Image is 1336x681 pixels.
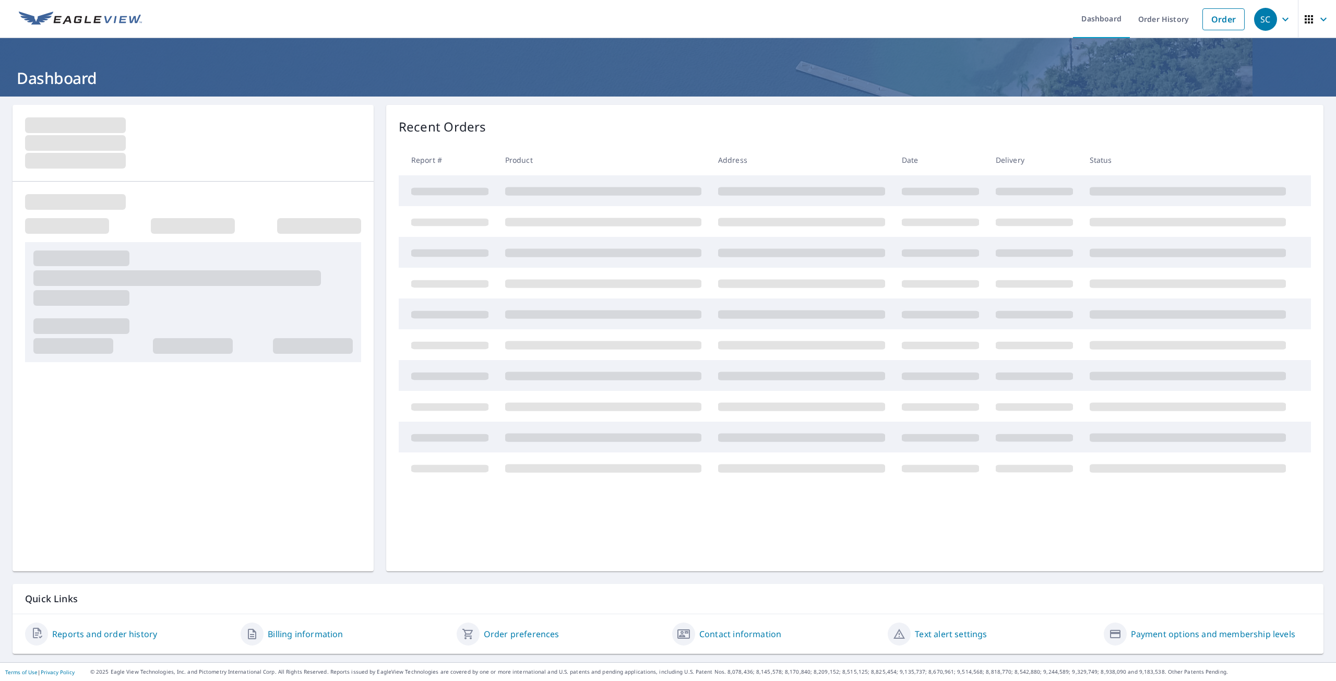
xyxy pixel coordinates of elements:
[1254,8,1277,31] div: SC
[399,117,486,136] p: Recent Orders
[5,668,38,676] a: Terms of Use
[268,628,343,640] a: Billing information
[484,628,559,640] a: Order preferences
[915,628,987,640] a: Text alert settings
[13,67,1323,89] h1: Dashboard
[399,145,497,175] th: Report #
[1081,145,1294,175] th: Status
[90,668,1331,676] p: © 2025 Eagle View Technologies, Inc. and Pictometry International Corp. All Rights Reserved. Repo...
[497,145,710,175] th: Product
[41,668,75,676] a: Privacy Policy
[1202,8,1245,30] a: Order
[987,145,1081,175] th: Delivery
[25,592,1311,605] p: Quick Links
[710,145,893,175] th: Address
[5,669,75,675] p: |
[19,11,142,27] img: EV Logo
[52,628,157,640] a: Reports and order history
[893,145,987,175] th: Date
[699,628,781,640] a: Contact information
[1131,628,1295,640] a: Payment options and membership levels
